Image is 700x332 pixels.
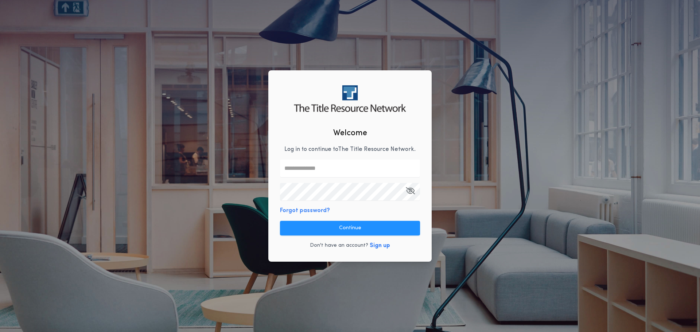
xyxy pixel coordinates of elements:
button: Forgot password? [280,206,330,215]
p: Log in to continue to The Title Resource Network . [284,145,416,154]
img: logo [294,85,406,112]
button: Continue [280,221,420,235]
button: Sign up [370,241,390,250]
p: Don't have an account? [310,242,368,249]
h2: Welcome [333,127,367,139]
